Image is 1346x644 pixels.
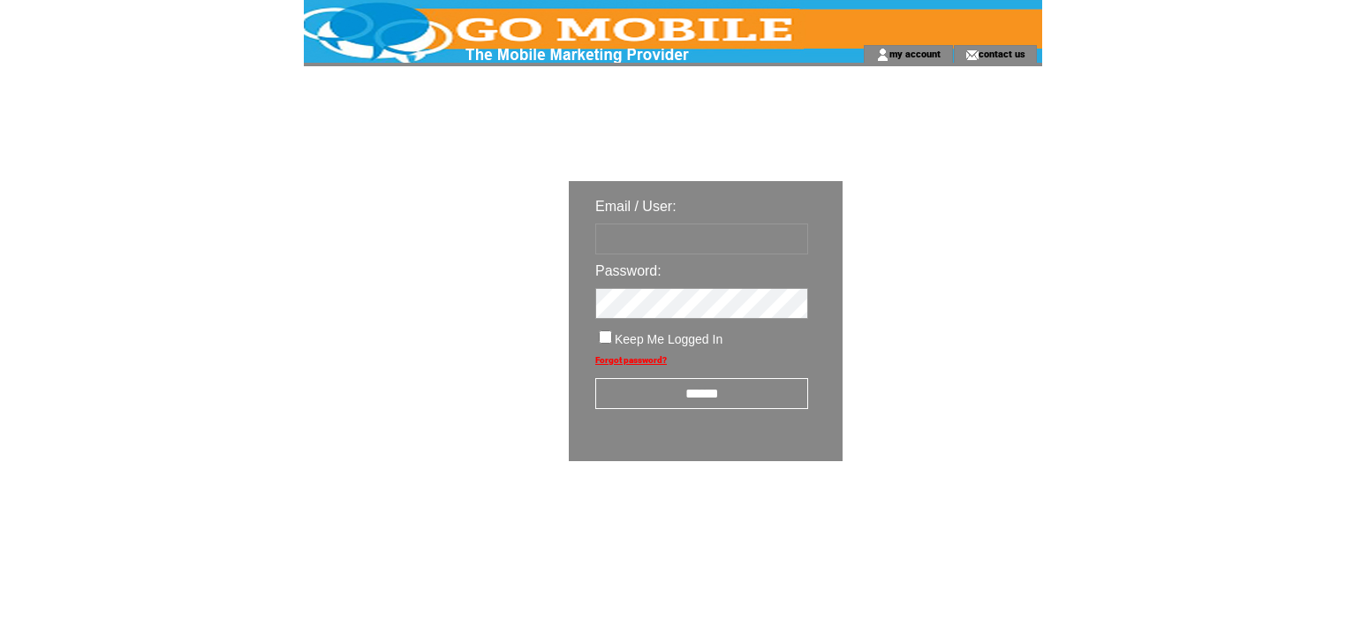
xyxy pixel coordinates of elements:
[595,355,667,365] a: Forgot password?
[876,48,889,62] img: account_icon.gif;jsessionid=F9C5159F5C888CF5DF9284438AA2C1FE
[894,505,982,527] img: transparent.png;jsessionid=F9C5159F5C888CF5DF9284438AA2C1FE
[615,332,722,346] span: Keep Me Logged In
[889,48,941,59] a: my account
[979,48,1025,59] a: contact us
[965,48,979,62] img: contact_us_icon.gif;jsessionid=F9C5159F5C888CF5DF9284438AA2C1FE
[595,263,662,278] span: Password:
[595,199,677,214] span: Email / User:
